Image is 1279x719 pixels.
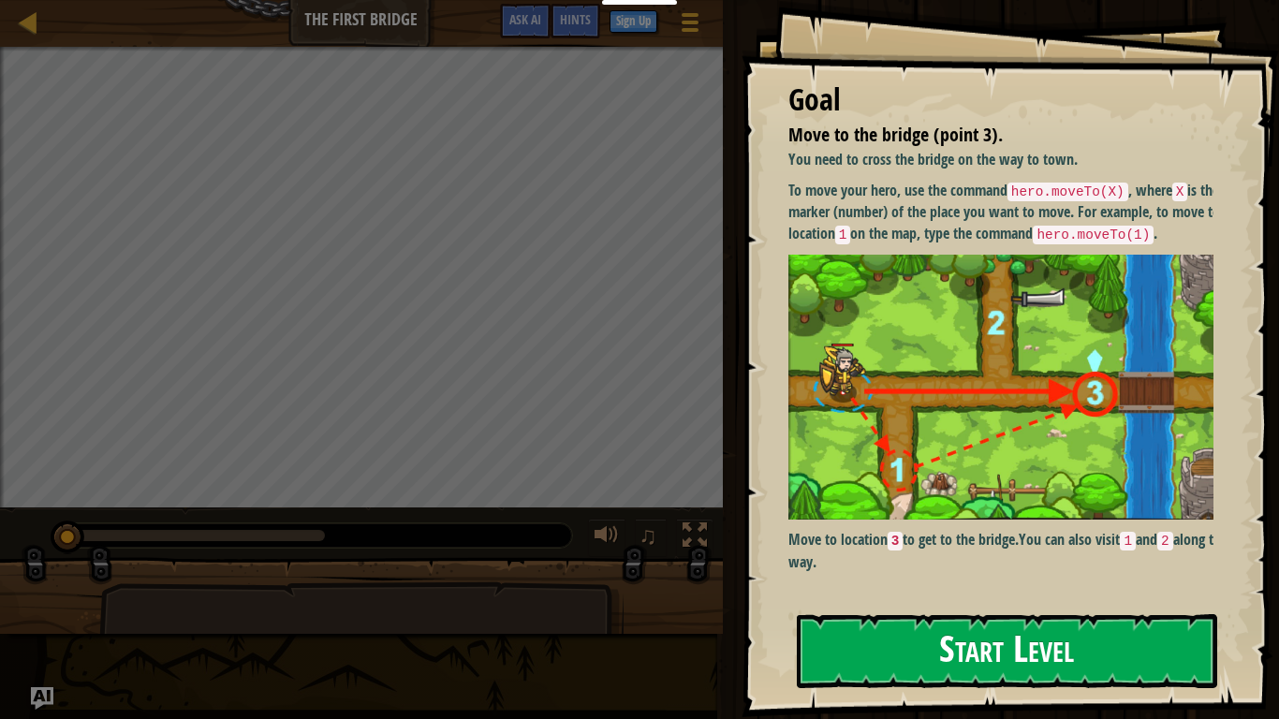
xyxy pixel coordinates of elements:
[31,687,53,710] button: Ask AI
[588,519,625,557] button: Adjust volume
[1033,226,1154,244] code: hero.moveTo(1)
[788,122,1003,147] span: Move to the bridge (point 3).
[788,529,1228,572] p: You can also visit and along the way.
[788,255,1228,521] img: M7l1b
[1172,183,1188,201] code: X
[835,226,851,244] code: 1
[639,521,657,550] span: ♫
[888,532,904,550] code: 3
[509,10,541,28] span: Ask AI
[610,10,657,33] button: Sign Up
[560,10,591,28] span: Hints
[676,519,713,557] button: Toggle fullscreen
[1157,532,1173,550] code: 2
[500,4,551,38] button: Ask AI
[788,529,1020,550] strong: Move to location to get to the bridge.
[765,122,1209,149] li: Move to the bridge (point 3).
[788,79,1213,122] div: Goal
[667,4,713,48] button: Show game menu
[797,614,1217,688] button: Start Level
[1120,532,1136,550] code: 1
[1007,183,1128,201] code: hero.moveTo(X)
[788,149,1228,170] p: You need to cross the bridge on the way to town.
[635,519,667,557] button: ♫
[788,180,1228,245] p: To move your hero, use the command , where is the marker (number) of the place you want to move. ...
